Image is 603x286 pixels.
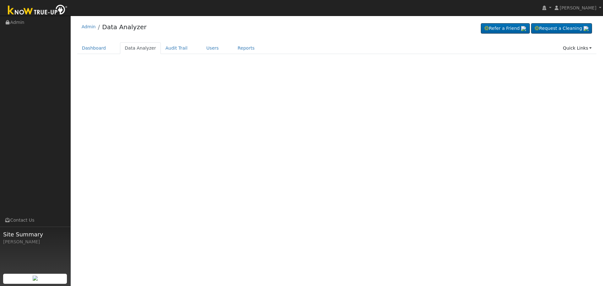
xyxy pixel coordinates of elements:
img: retrieve [33,276,38,281]
a: Reports [233,42,259,54]
a: Request a Cleaning [531,23,592,34]
span: Site Summary [3,230,67,239]
a: Data Analyzer [102,23,146,31]
a: Quick Links [558,42,596,54]
img: retrieve [584,26,589,31]
a: Admin [82,24,96,29]
a: Users [202,42,224,54]
a: Refer a Friend [481,23,530,34]
a: Dashboard [77,42,111,54]
img: retrieve [521,26,526,31]
a: Data Analyzer [120,42,161,54]
div: [PERSON_NAME] [3,239,67,245]
a: Audit Trail [161,42,192,54]
img: Know True-Up [5,3,71,18]
span: [PERSON_NAME] [560,5,596,10]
